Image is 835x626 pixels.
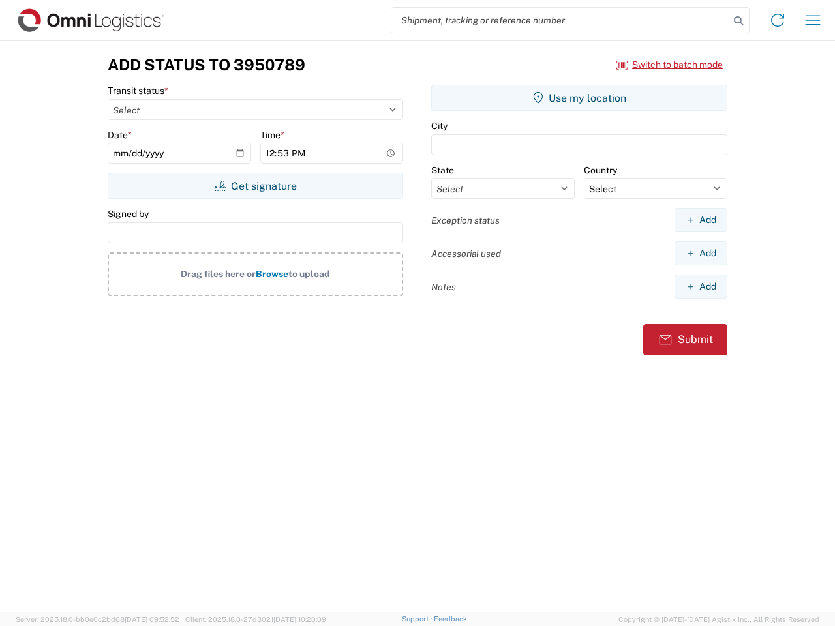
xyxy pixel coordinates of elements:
[643,324,727,355] button: Submit
[185,616,326,623] span: Client: 2025.18.0-27d3021
[431,281,456,293] label: Notes
[108,55,305,74] h3: Add Status to 3950789
[431,120,448,132] label: City
[108,173,403,199] button: Get signature
[431,248,501,260] label: Accessorial used
[16,616,179,623] span: Server: 2025.18.0-bb0e0c2bd68
[108,129,132,141] label: Date
[288,269,330,279] span: to upload
[675,208,727,232] button: Add
[125,616,179,623] span: [DATE] 09:52:52
[256,269,288,279] span: Browse
[181,269,256,279] span: Drag files here or
[431,85,727,111] button: Use my location
[402,615,434,623] a: Support
[618,614,819,625] span: Copyright © [DATE]-[DATE] Agistix Inc., All Rights Reserved
[431,164,454,176] label: State
[584,164,617,176] label: Country
[273,616,326,623] span: [DATE] 10:20:09
[431,215,500,226] label: Exception status
[675,275,727,299] button: Add
[434,615,467,623] a: Feedback
[616,54,723,76] button: Switch to batch mode
[260,129,284,141] label: Time
[391,8,729,33] input: Shipment, tracking or reference number
[675,241,727,265] button: Add
[108,208,149,220] label: Signed by
[108,85,168,97] label: Transit status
